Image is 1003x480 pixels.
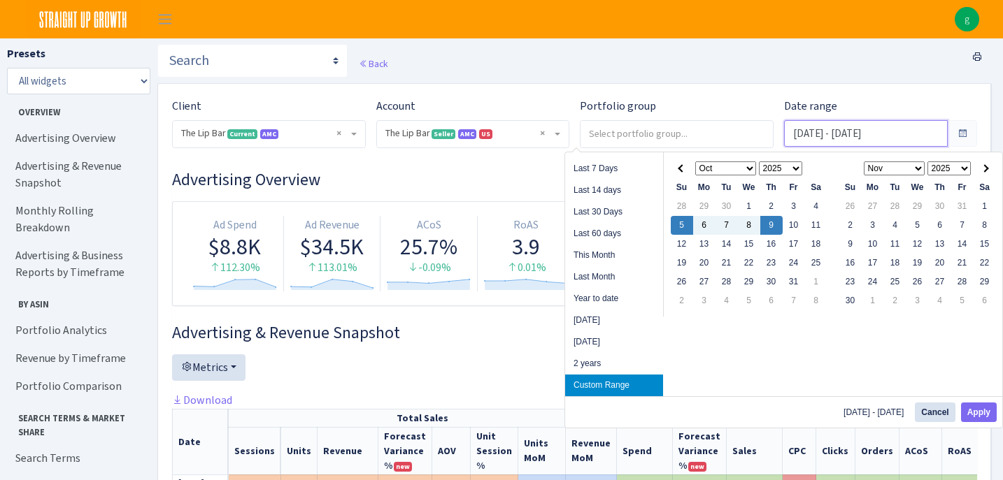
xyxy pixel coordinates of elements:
[693,178,716,197] th: Mo
[929,291,951,310] td: 4
[565,180,663,201] li: Last 14 days
[716,272,738,291] td: 28
[671,235,693,254] td: 12
[565,331,663,353] li: [DATE]
[738,197,760,216] td: 1
[929,178,951,197] th: Th
[783,216,805,235] td: 10
[229,409,617,427] th: Total Sales
[783,272,805,291] td: 31
[929,272,951,291] td: 27
[386,217,471,233] div: ACoS
[565,158,663,180] li: Last 7 Days
[955,7,979,31] img: gina
[688,462,706,472] span: new
[565,288,663,310] li: Year to date
[227,129,257,139] span: Current
[565,266,663,288] li: Last Month
[483,233,569,260] div: 3.9
[290,260,375,276] div: 113.01%
[173,409,229,474] th: Date
[483,260,569,276] div: 0.01%
[693,216,716,235] td: 6
[951,272,974,291] td: 28
[192,217,278,233] div: Ad Spend
[479,129,492,139] span: US
[172,170,977,190] h3: Widget #1
[693,272,716,291] td: 27
[376,98,415,115] label: Account
[566,427,617,474] th: Revenue MoM
[805,235,827,254] td: 18
[8,100,146,119] span: Overview
[884,197,906,216] td: 28
[394,462,412,472] span: new
[974,178,996,197] th: Sa
[760,254,783,272] td: 23
[172,323,977,343] h3: Widget #2
[884,216,906,235] td: 4
[716,178,738,197] th: Tu
[929,254,951,272] td: 20
[862,291,884,310] td: 1
[862,178,884,197] th: Mo
[671,291,693,310] td: 2
[974,272,996,291] td: 29
[839,291,862,310] td: 30
[181,126,348,140] span: The Lip Bar <span class="badge badge-success">Current</span><span class="badge badge-primary" dat...
[951,235,974,254] td: 14
[884,291,906,310] td: 2
[716,291,738,310] td: 4
[385,126,553,140] span: The Lip Bar <span class="badge badge-success">Seller</span><span class="badge badge-primary" data...
[862,272,884,291] td: 24
[862,235,884,254] td: 10
[805,254,827,272] td: 25
[716,235,738,254] td: 14
[906,291,929,310] td: 3
[906,235,929,254] td: 12
[378,427,432,474] th: Revenue Forecast Variance %
[760,272,783,291] td: 30
[884,178,906,197] th: Tu
[727,427,783,474] th: Sales
[693,235,716,254] td: 13
[783,178,805,197] th: Fr
[172,393,232,407] a: Download
[961,402,997,422] button: Apply
[844,408,909,416] span: [DATE] - [DATE]
[693,291,716,310] td: 3
[458,129,476,139] span: AMC
[432,427,471,474] th: AOV
[906,178,929,197] th: We
[471,427,518,474] th: Unit Session %
[565,201,663,223] li: Last 30 Days
[805,197,827,216] td: 4
[671,178,693,197] th: Su
[760,235,783,254] td: 16
[760,178,783,197] th: Th
[805,272,827,291] td: 1
[816,427,855,474] th: Clicks
[738,254,760,272] td: 22
[760,197,783,216] td: 2
[906,197,929,216] td: 29
[7,372,147,400] a: Portfolio Comparison
[974,291,996,310] td: 6
[884,254,906,272] td: 18
[716,197,738,216] td: 30
[855,427,899,474] th: Orders
[580,98,656,115] label: Portfolio group
[738,235,760,254] td: 15
[884,272,906,291] td: 25
[565,310,663,331] li: [DATE]
[716,216,738,235] td: 7
[951,197,974,216] td: 31
[839,178,862,197] th: Su
[839,254,862,272] td: 16
[783,291,805,310] td: 7
[942,427,978,474] th: RoAS
[974,216,996,235] td: 8
[565,353,663,374] li: 2 years
[7,317,147,344] a: Portfolio Analytics
[738,272,760,291] td: 29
